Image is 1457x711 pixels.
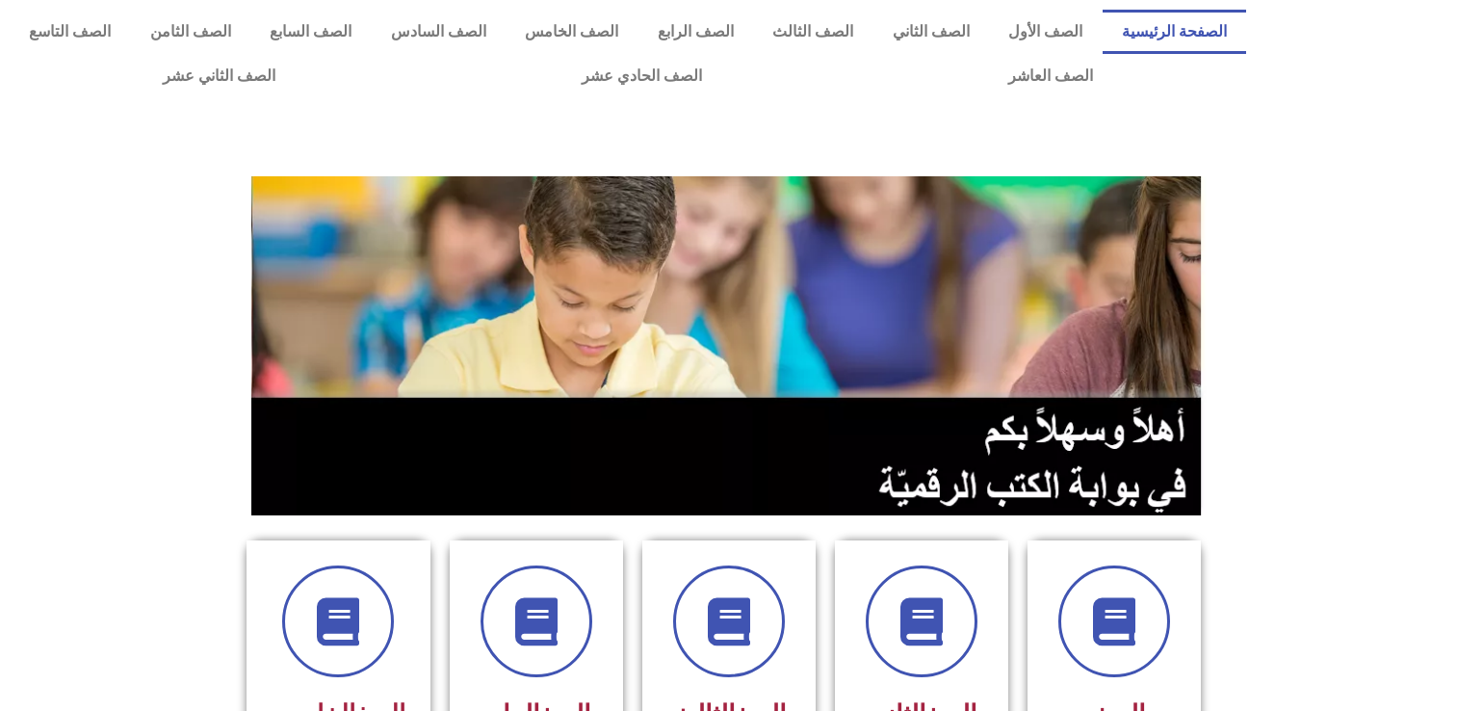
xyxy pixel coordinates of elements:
a: الصف العاشر [855,54,1246,98]
a: الصف الثالث [753,10,873,54]
a: الصف الخامس [506,10,638,54]
a: الصف السادس [372,10,507,54]
a: الصف الثاني [873,10,990,54]
a: الصف الثامن [131,10,251,54]
a: الصف الثاني عشر [10,54,429,98]
a: الصفحة الرئيسية [1103,10,1247,54]
a: الصف التاسع [10,10,131,54]
a: الصف الأول [989,10,1103,54]
a: الصف الرابع [638,10,754,54]
a: الصف الحادي عشر [429,54,855,98]
a: الصف السابع [250,10,372,54]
